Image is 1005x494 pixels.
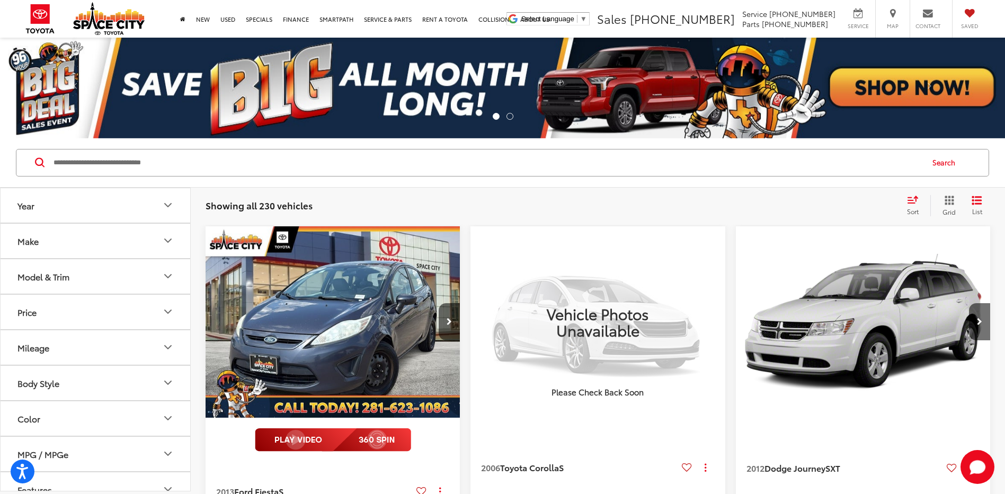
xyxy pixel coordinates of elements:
[735,226,991,419] img: 2012 Dodge Journey SXT
[764,462,825,474] span: Dodge Journey
[73,2,145,35] img: Space City Toyota
[17,413,40,424] div: Color
[17,271,69,281] div: Model & Trim
[1,295,191,329] button: PricePrice
[960,450,994,484] button: Toggle Chat Window
[580,15,587,23] span: ▼
[696,458,715,477] button: Actions
[972,207,982,216] span: List
[17,200,34,210] div: Year
[481,462,677,473] a: 2006Toyota CorollaS
[597,10,627,27] span: Sales
[205,226,461,418] a: 2013 Ford Fiesta S2013 Ford Fiesta S2013 Ford Fiesta S2013 Ford Fiesta S
[205,226,461,418] div: 2013 Ford Fiesta S 0
[255,428,411,452] img: full motion video
[930,195,964,216] button: Grid View
[915,22,940,30] span: Contact
[630,10,735,27] span: [PHONE_NUMBER]
[902,195,930,216] button: Select sort value
[960,450,994,484] svg: Start Chat
[735,226,991,418] a: 2012 Dodge Journey SXT2012 Dodge Journey SXT2012 Dodge Journey SXT2012 Dodge Journey SXT
[907,207,919,216] span: Sort
[205,226,461,418] img: 2013 Ford Fiesta S
[162,305,174,318] div: Price
[500,461,559,473] span: Toyota Corolla
[942,207,956,216] span: Grid
[881,22,904,30] span: Map
[922,149,971,176] button: Search
[481,461,500,473] span: 2006
[439,303,460,340] button: Next image
[1,401,191,436] button: ColorColor
[762,19,828,29] span: [PHONE_NUMBER]
[162,412,174,425] div: Color
[521,15,574,23] span: Select Language
[17,307,37,317] div: Price
[162,199,174,211] div: Year
[162,234,174,247] div: Make
[742,8,767,19] span: Service
[52,150,922,175] input: Search by Make, Model, or Keyword
[162,376,174,389] div: Body Style
[735,226,991,418] div: 2012 Dodge Journey SXT 0
[162,270,174,283] div: Model & Trim
[1,259,191,294] button: Model & TrimModel & Trim
[958,22,981,30] span: Saved
[746,462,942,474] a: 2012Dodge JourneySXT
[17,449,68,459] div: MPG / MPGe
[1,437,191,471] button: MPG / MPGeMPG / MPGe
[769,8,835,19] span: [PHONE_NUMBER]
[17,342,49,352] div: Mileage
[1,330,191,365] button: MileageMileage
[162,447,174,460] div: MPG / MPGe
[17,236,39,246] div: Make
[17,378,59,388] div: Body Style
[1,224,191,258] button: MakeMake
[470,226,725,417] a: VIEW_DETAILS
[825,462,840,474] span: SXT
[206,199,313,211] span: Showing all 230 vehicles
[1,366,191,400] button: Body StyleBody Style
[705,463,706,472] span: dropdown dots
[1,188,191,223] button: YearYear
[559,461,564,473] span: S
[470,226,725,417] img: Vehicle Photos Unavailable Please Check Back Soon
[846,22,870,30] span: Service
[162,341,174,354] div: Mileage
[742,19,760,29] span: Parts
[969,303,990,340] button: Next image
[746,462,764,474] span: 2012
[964,195,990,216] button: List View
